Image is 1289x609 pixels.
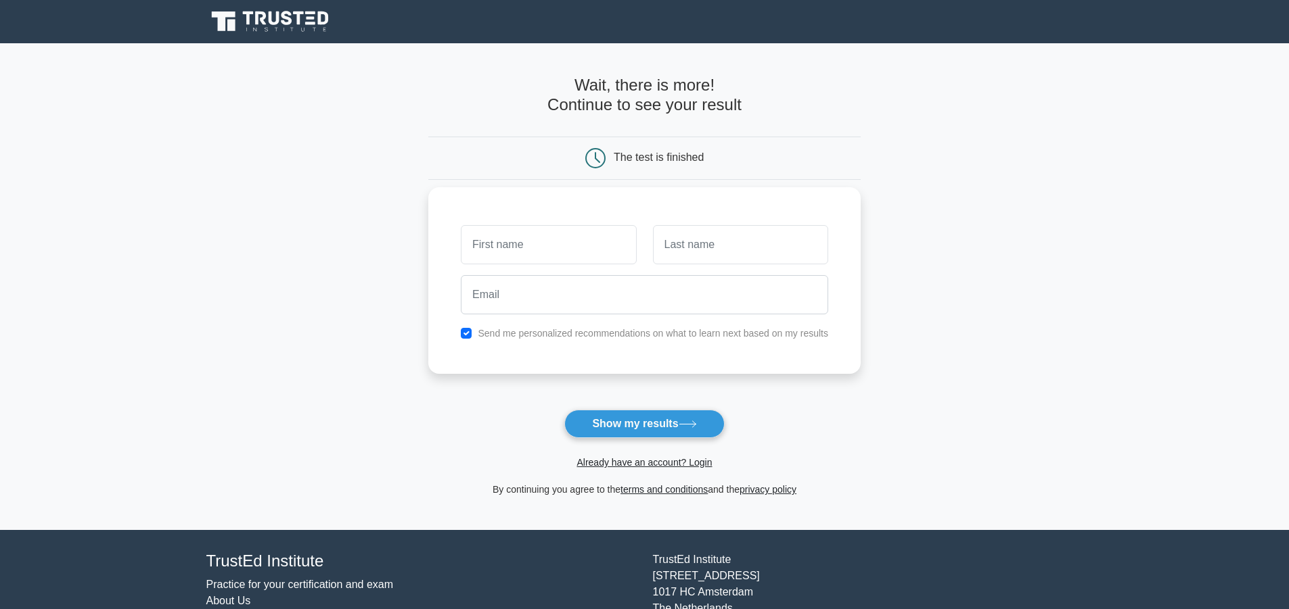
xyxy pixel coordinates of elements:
h4: Wait, there is more! Continue to see your result [428,76,861,115]
a: Practice for your certification and exam [206,579,394,590]
button: Show my results [564,410,724,438]
div: The test is finished [614,151,704,163]
input: First name [461,225,636,264]
input: Email [461,275,828,314]
label: Send me personalized recommendations on what to learn next based on my results [478,328,828,339]
div: By continuing you agree to the and the [420,481,869,497]
a: privacy policy [740,484,796,495]
a: terms and conditions [620,484,708,495]
a: About Us [206,595,251,606]
input: Last name [653,225,828,264]
a: Already have an account? Login [576,457,712,468]
h4: TrustEd Institute [206,552,637,571]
